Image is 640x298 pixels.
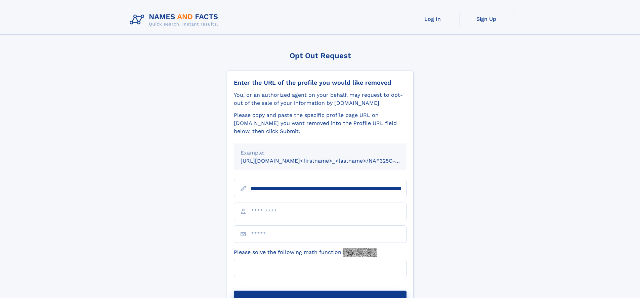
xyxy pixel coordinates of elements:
[234,79,407,86] div: Enter the URL of the profile you would like removed
[234,111,407,135] div: Please copy and paste the specific profile page URL on [DOMAIN_NAME] you want removed into the Pr...
[241,158,419,164] small: [URL][DOMAIN_NAME]<firstname>_<lastname>/NAF325G-xxxxxxxx
[241,149,400,157] div: Example:
[234,91,407,107] div: You, or an authorized agent on your behalf, may request to opt-out of the sale of your informatio...
[127,11,224,29] img: Logo Names and Facts
[234,248,377,257] label: Please solve the following math function:
[460,11,513,27] a: Sign Up
[227,51,414,60] div: Opt Out Request
[406,11,460,27] a: Log In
